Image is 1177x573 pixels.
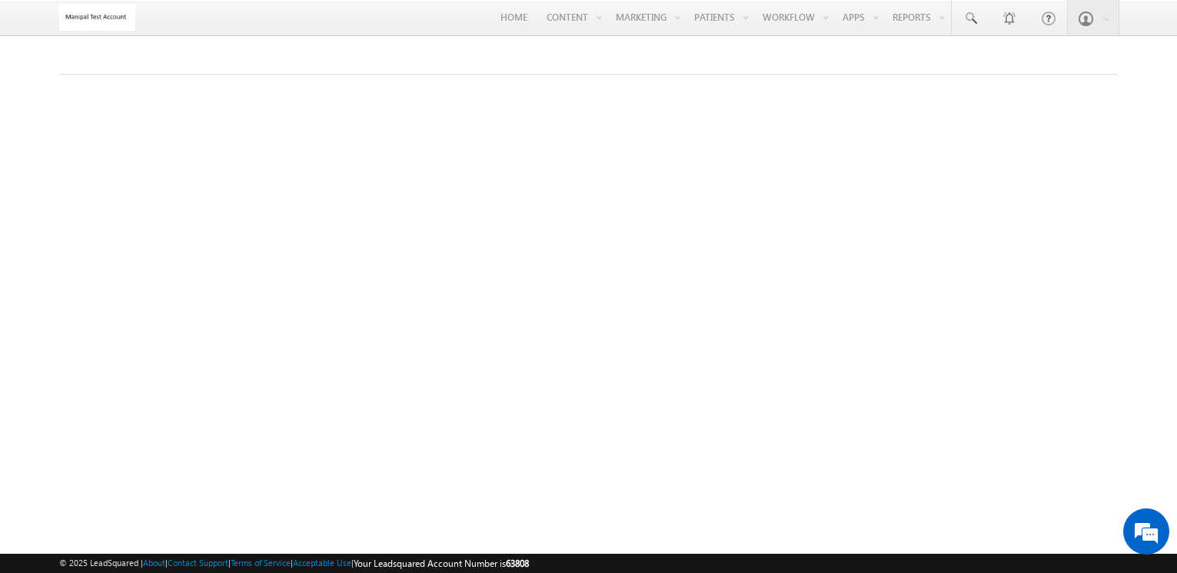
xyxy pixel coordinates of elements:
a: About [143,558,165,568]
a: Terms of Service [231,558,291,568]
a: Acceptable Use [293,558,351,568]
img: Custom Logo [59,4,136,31]
span: Your Leadsquared Account Number is [354,558,529,569]
span: © 2025 LeadSquared | | | | | [59,556,529,571]
a: Contact Support [168,558,228,568]
span: 63808 [506,558,529,569]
